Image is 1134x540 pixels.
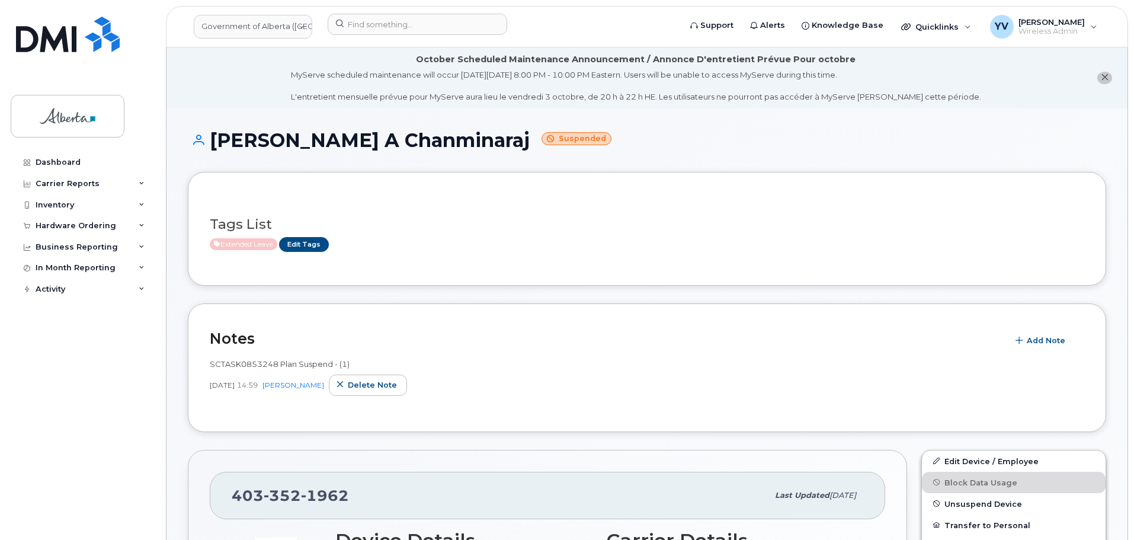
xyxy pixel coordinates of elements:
a: Edit Device / Employee [922,450,1106,472]
span: 352 [264,487,301,504]
span: Active [210,238,277,250]
div: MyServe scheduled maintenance will occur [DATE][DATE] 8:00 PM - 10:00 PM Eastern. Users will be u... [291,69,981,103]
button: close notification [1097,72,1112,84]
button: Delete note [329,375,407,396]
small: Suspended [542,132,611,146]
div: October Scheduled Maintenance Announcement / Annonce D'entretient Prévue Pour octobre [416,53,856,66]
h1: [PERSON_NAME] A Chanminaraj [188,130,1106,151]
span: Delete note [348,379,397,391]
h2: Notes [210,330,1002,347]
span: [DATE] [829,491,856,500]
span: 14:59 [237,380,258,390]
span: 403 [232,487,349,504]
span: 1962 [301,487,349,504]
span: Unsuspend Device [944,499,1022,508]
a: Edit Tags [279,237,329,252]
button: Add Note [1008,330,1075,352]
h3: Tags List [210,217,1084,232]
button: Transfer to Personal [922,515,1106,536]
span: Last updated [775,491,829,500]
a: [PERSON_NAME] [262,381,324,389]
span: [DATE] [210,380,235,390]
button: Unsuspend Device [922,493,1106,515]
span: Add Note [1027,335,1065,346]
button: Block Data Usage [922,472,1106,493]
span: SCTASK0853248 Plan Suspend - (1) [210,359,350,369]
